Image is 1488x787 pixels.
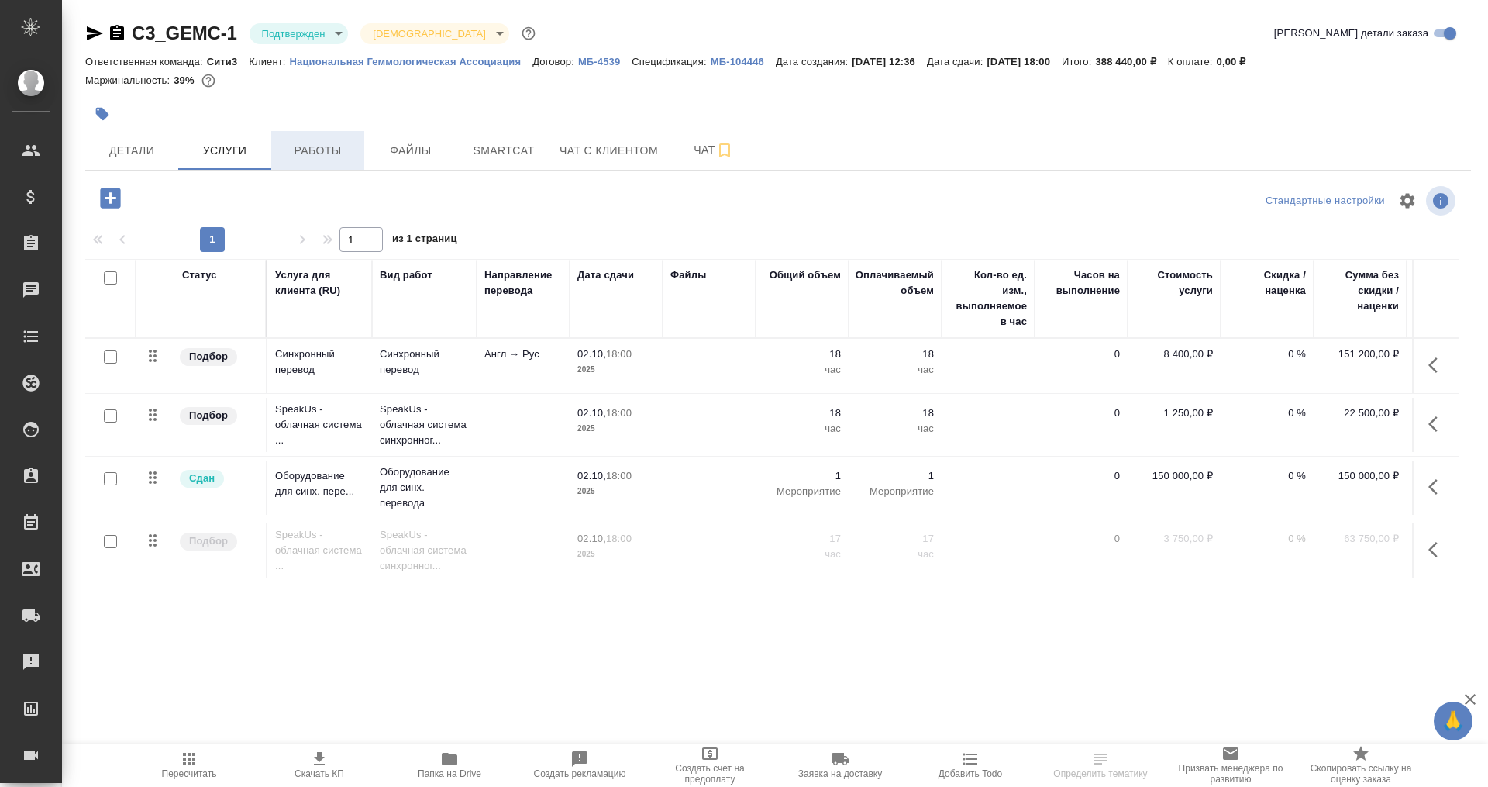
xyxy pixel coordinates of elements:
span: Посмотреть информацию [1426,186,1459,216]
p: 22 500,00 ₽ [1321,406,1399,421]
p: 2025 [577,484,655,499]
p: К оплате: [1168,56,1217,67]
p: Мероприятие [856,484,934,499]
p: Англ → Рус [484,347,562,362]
div: Статус [182,268,217,283]
p: Национальная Геммологическая Ассоциация [290,56,533,67]
p: SpeakUs - облачная система синхронног... [380,402,469,448]
p: МБ-4539 [578,56,632,67]
button: Доп статусы указывают на важность/срочность заказа [518,23,539,43]
a: МБ-4539 [578,54,632,67]
p: 151 200,00 ₽ [1321,347,1399,362]
td: 0 [1035,523,1128,578]
p: Синхронный перевод [380,347,469,378]
span: Чат с клиентом [560,141,658,161]
p: 1 [763,468,841,484]
p: 0 % [1228,406,1306,421]
p: Договор: [532,56,578,67]
p: Дата создания: [776,56,852,67]
p: 18 [856,406,934,421]
td: 0 [1035,339,1128,393]
p: 0 % [1228,347,1306,362]
p: 18 [856,347,934,362]
p: МБ-104446 [711,56,776,67]
p: час [763,362,841,378]
p: Клиент: [249,56,289,67]
p: 8 400,00 ₽ [1135,347,1213,362]
p: час [763,547,841,562]
p: 0 % [1228,468,1306,484]
p: SpeakUs - облачная система синхронног... [380,527,469,574]
p: 18:00 [606,407,632,419]
p: Сдан [189,471,215,486]
div: Направление перевода [484,268,562,299]
p: час [856,547,934,562]
p: 2025 [577,421,655,437]
p: Дата сдачи: [927,56,987,67]
a: C3_GEMC-1 [132,22,237,43]
p: 18:00 [606,470,632,482]
div: split button [1262,189,1389,213]
div: Файлы [670,268,706,283]
p: час [763,421,841,437]
p: Подбор [189,349,228,364]
p: Итого: [1062,56,1095,67]
p: 17 [763,531,841,547]
p: Оборудование для синх. пере... [275,468,364,499]
div: Скидка / наценка [1228,268,1306,299]
div: Оплачиваемый объем [856,268,934,299]
button: Добавить тэг [85,97,119,131]
p: Синхронный перевод [275,347,364,378]
p: час [856,421,934,437]
p: Сити3 [207,56,250,67]
button: Показать кнопки [1419,347,1456,384]
p: 63 750,00 ₽ [1321,531,1399,547]
svg: Подписаться [715,141,734,160]
p: Оборудование для синх. перевода [380,464,469,511]
p: [DATE] 18:00 [987,56,1062,67]
div: Кол-во ед. изм., выполняемое в час [949,268,1027,330]
p: 2025 [577,547,655,562]
div: Подтвержден [360,23,508,44]
div: Вид работ [380,268,432,283]
button: 198200.00 RUB; [198,71,219,91]
button: Показать кнопки [1419,406,1456,443]
p: 18:00 [606,533,632,544]
td: 0 [1035,398,1128,452]
button: 🙏 [1434,702,1472,740]
p: 02.10, [577,407,606,419]
div: Услуга для клиента (RU) [275,268,364,299]
p: Ответственная команда: [85,56,207,67]
span: из 1 страниц [392,230,457,252]
div: Сумма без скидки / наценки [1321,268,1399,314]
td: 0 [1035,461,1128,515]
button: Показать кнопки [1419,531,1456,568]
p: час [856,362,934,378]
p: 02.10, [577,348,606,360]
span: Услуги [188,141,262,161]
p: 150 000,00 ₽ [1321,468,1399,484]
p: 39% [174,74,198,86]
div: Часов на выполнение [1042,268,1120,299]
a: Национальная Геммологическая Ассоциация [290,54,533,67]
span: Smartcat [467,141,541,161]
p: 0 % [1228,531,1306,547]
p: 18 [763,406,841,421]
p: 02.10, [577,533,606,544]
p: Маржинальность: [85,74,174,86]
span: [PERSON_NAME] детали заказа [1274,26,1428,41]
p: 0,00 ₽ [1217,56,1258,67]
p: 150 000,00 ₽ [1135,468,1213,484]
button: [DEMOGRAPHIC_DATA] [368,27,490,40]
p: SpeakUs - облачная система ... [275,402,364,448]
p: Мероприятие [763,484,841,499]
span: Чат [677,140,751,160]
button: Подтвержден [257,27,330,40]
p: Спецификация: [632,56,710,67]
p: 1 250,00 ₽ [1135,406,1213,421]
span: 🙏 [1440,705,1466,737]
button: Скопировать ссылку для ЯМессенджера [85,24,104,43]
div: Дата сдачи [577,268,634,283]
p: [DATE] 12:36 [852,56,927,67]
button: Показать кнопки [1419,468,1456,506]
